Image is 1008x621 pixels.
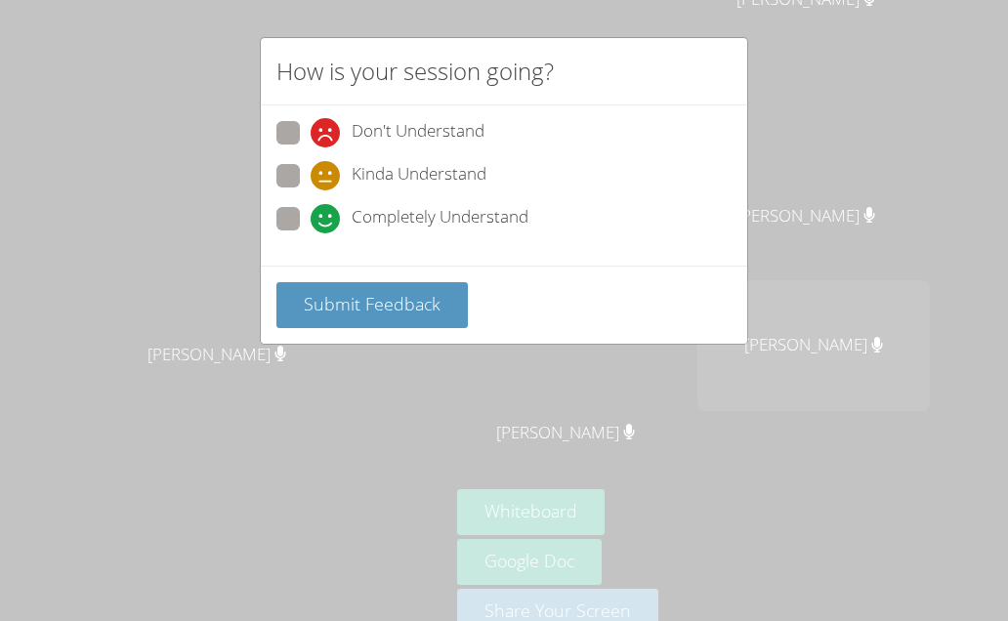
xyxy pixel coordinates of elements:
[276,54,554,89] h2: How is your session going?
[352,161,486,190] span: Kinda Understand
[352,118,484,147] span: Don't Understand
[276,282,468,328] button: Submit Feedback
[304,292,441,315] span: Submit Feedback
[352,204,528,233] span: Completely Understand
